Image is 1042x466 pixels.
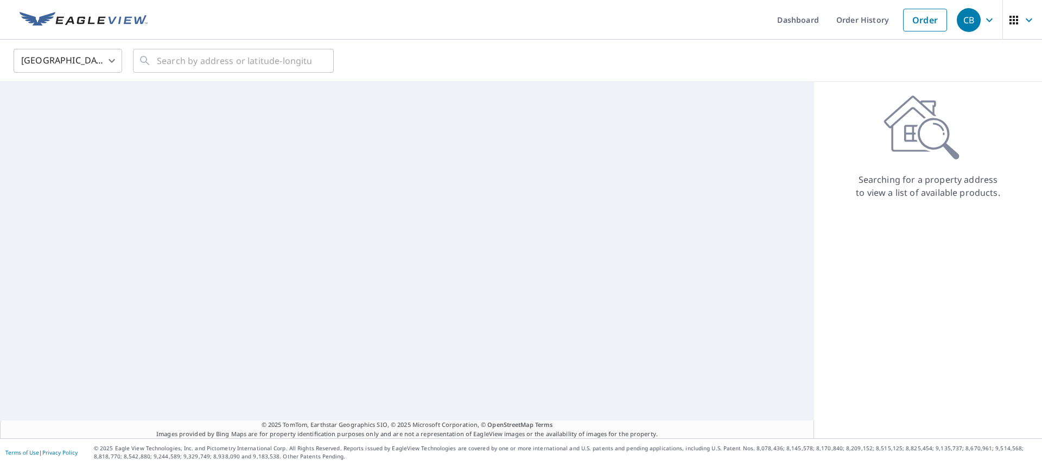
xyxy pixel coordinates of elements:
[5,449,39,456] a: Terms of Use
[487,420,533,429] a: OpenStreetMap
[5,449,78,456] p: |
[157,46,312,76] input: Search by address or latitude-longitude
[957,8,981,32] div: CB
[855,173,1001,199] p: Searching for a property address to view a list of available products.
[14,46,122,76] div: [GEOGRAPHIC_DATA]
[535,420,553,429] a: Terms
[262,420,553,430] span: © 2025 TomTom, Earthstar Geographics SIO, © 2025 Microsoft Corporation, ©
[42,449,78,456] a: Privacy Policy
[903,9,947,31] a: Order
[94,444,1037,461] p: © 2025 Eagle View Technologies, Inc. and Pictometry International Corp. All Rights Reserved. Repo...
[20,12,148,28] img: EV Logo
